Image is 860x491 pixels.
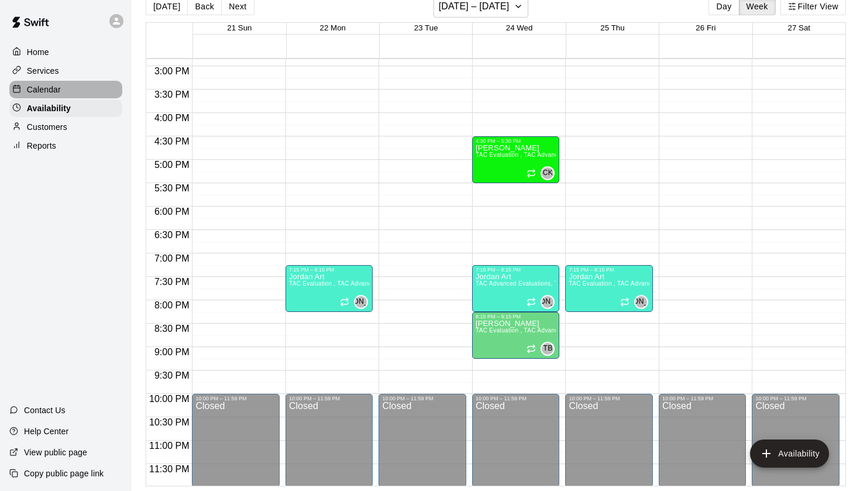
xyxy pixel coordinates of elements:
[9,118,122,136] a: Customers
[472,312,560,359] div: 8:15 PM – 9:15 PM: Available
[476,314,556,320] div: 8:15 PM – 9:15 PM
[289,396,370,401] div: 10:00 PM – 11:59 PM
[476,327,599,334] span: TAC Evaluation , TAC Advanced Evaluations
[152,324,192,334] span: 8:30 PM
[527,297,536,307] span: Recurring availability
[476,152,599,158] span: TAC Evaluation , TAC Advanced Evaluations
[192,394,280,487] div: 10:00 PM – 11:59 PM: Closed
[541,295,555,309] div: Jordan Art
[9,62,122,80] a: Services
[340,297,349,307] span: Recurring availability
[476,396,556,401] div: 10:00 PM – 11:59 PM
[27,121,67,133] p: Customers
[414,23,438,32] button: 23 Tue
[569,396,649,401] div: 10:00 PM – 11:59 PM
[195,401,276,491] div: Closed
[543,343,552,355] span: TB
[152,90,192,99] span: 3:30 PM
[9,99,122,117] a: Availability
[285,265,373,312] div: 7:15 PM – 8:15 PM: Available
[354,295,368,309] div: Jordan Art
[9,43,122,61] a: Home
[569,280,692,287] span: TAC Evaluation , TAC Advanced Evaluations
[382,396,463,401] div: 10:00 PM – 11:59 PM
[620,297,629,307] span: Recurring availability
[146,441,192,451] span: 11:00 PM
[527,344,536,353] span: Recurring availability
[543,167,553,179] span: CK
[152,230,192,240] span: 6:30 PM
[569,401,649,491] div: Closed
[755,396,836,401] div: 10:00 PM – 11:59 PM
[27,140,56,152] p: Reports
[750,440,829,468] button: add
[289,280,412,287] span: TAC Evaluation , TAC Advanced Evaluations
[755,401,836,491] div: Closed
[289,401,370,491] div: Closed
[152,66,192,76] span: 3:00 PM
[24,404,66,416] p: Contact Us
[152,300,192,310] span: 8:00 PM
[476,138,556,144] div: 4:30 PM – 5:30 PM
[289,267,370,273] div: 7:15 PM – 8:15 PM
[541,342,555,356] div: Todd Burdette
[331,296,392,308] span: [PERSON_NAME]
[662,401,743,491] div: Closed
[476,280,597,287] span: TAC Advanced Evaluations, TAC Evaluation
[152,253,192,263] span: 7:00 PM
[320,23,346,32] span: 22 Mon
[152,136,192,146] span: 4:30 PM
[285,394,373,487] div: 10:00 PM – 11:59 PM: Closed
[472,265,560,312] div: 7:15 PM – 8:15 PM: Available
[506,23,533,32] button: 24 Wed
[146,394,192,404] span: 10:00 PM
[152,370,192,380] span: 9:30 PM
[152,277,192,287] span: 7:30 PM
[152,207,192,217] span: 6:00 PM
[527,169,536,178] span: Recurring availability
[476,401,556,491] div: Closed
[379,394,466,487] div: 10:00 PM – 11:59 PM: Closed
[659,394,747,487] div: 10:00 PM – 11:59 PM: Closed
[27,46,49,58] p: Home
[146,417,192,427] span: 10:30 PM
[152,347,192,357] span: 9:00 PM
[541,166,555,180] div: Collin Kiernan
[472,136,560,183] div: 4:30 PM – 5:30 PM: Available
[27,102,71,114] p: Availability
[24,447,87,458] p: View public page
[146,464,192,474] span: 11:30 PM
[152,113,192,123] span: 4:00 PM
[569,267,649,273] div: 7:15 PM – 8:15 PM
[24,468,104,479] p: Copy public page link
[696,23,715,32] button: 26 Fri
[27,65,59,77] p: Services
[9,137,122,154] a: Reports
[565,265,653,312] div: 7:15 PM – 8:15 PM: Available
[788,23,811,32] button: 27 Sat
[472,394,560,487] div: 10:00 PM – 11:59 PM: Closed
[662,396,743,401] div: 10:00 PM – 11:59 PM
[565,394,653,487] div: 10:00 PM – 11:59 PM: Closed
[227,23,252,32] button: 21 Sun
[9,81,122,98] a: Calendar
[152,160,192,170] span: 5:00 PM
[634,295,648,309] div: Jordan Art
[476,267,556,273] div: 7:15 PM – 8:15 PM
[600,23,624,32] button: 25 Thu
[382,401,463,491] div: Closed
[195,396,276,401] div: 10:00 PM – 11:59 PM
[24,425,68,437] p: Help Center
[518,296,579,308] span: [PERSON_NAME]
